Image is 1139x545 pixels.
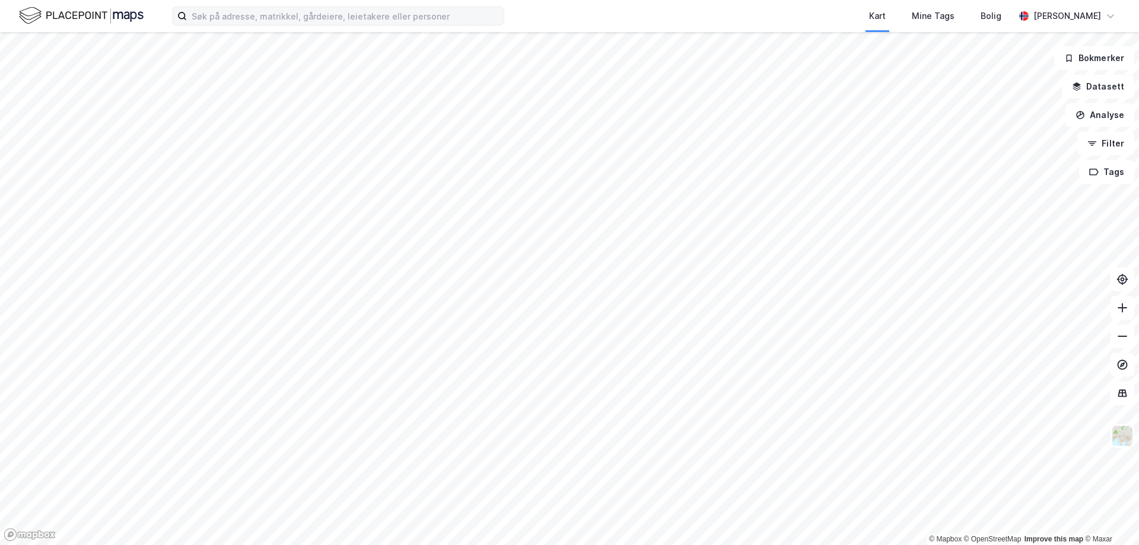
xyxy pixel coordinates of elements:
div: Mine Tags [912,9,955,23]
div: [PERSON_NAME] [1033,9,1101,23]
input: Søk på adresse, matrikkel, gårdeiere, leietakere eller personer [187,7,504,25]
img: logo.f888ab2527a4732fd821a326f86c7f29.svg [19,5,144,26]
div: Kart [869,9,886,23]
div: Bolig [981,9,1001,23]
iframe: Chat Widget [1080,488,1139,545]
